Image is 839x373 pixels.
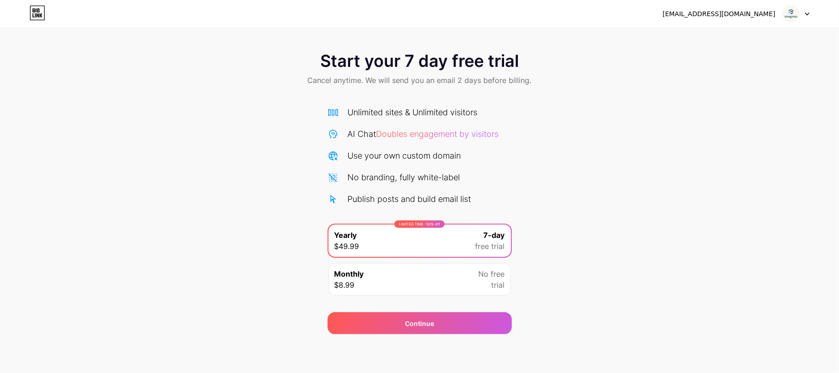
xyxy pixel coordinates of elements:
[348,106,478,118] div: Unlimited sites & Unlimited visitors
[475,241,505,252] span: free trial
[348,193,471,205] div: Publish posts and build email list
[334,230,357,241] span: Yearly
[484,230,505,241] span: 7-day
[348,171,460,184] div: No branding, fully white-label
[405,319,434,328] div: Continue
[348,128,499,140] div: AI Chat
[663,9,775,19] div: [EMAIL_ADDRESS][DOMAIN_NAME]
[334,241,359,252] span: $49.99
[334,268,364,279] span: Monthly
[308,75,532,86] span: Cancel anytime. We will send you an email 2 days before billing.
[348,149,461,162] div: Use your own custom domain
[479,268,505,279] span: No free
[394,220,445,228] div: LIMITED TIME : 50% off
[334,279,355,290] span: $8.99
[376,129,499,139] span: Doubles engagement by visitors
[320,52,519,70] span: Start your 7 day free trial
[492,279,505,290] span: trial
[782,5,800,23] img: Sina Grass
